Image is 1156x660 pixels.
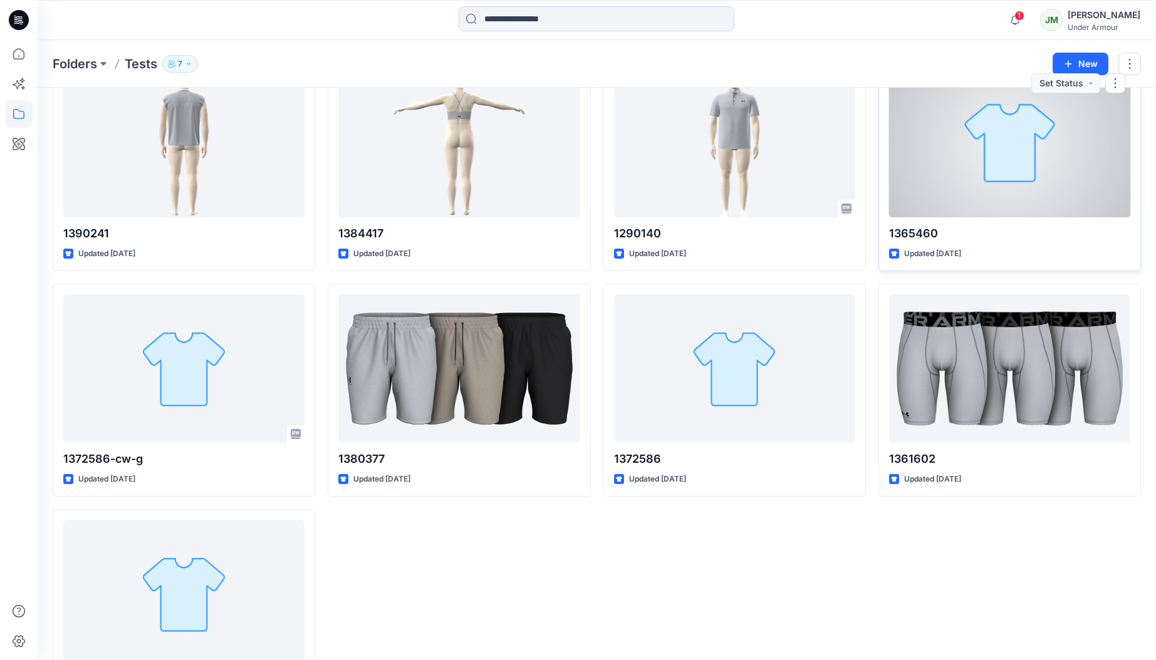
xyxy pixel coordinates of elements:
[78,473,135,486] p: Updated [DATE]
[63,294,305,443] a: 1372586-cw-g
[63,450,305,468] p: 1372586-cw-g
[125,55,157,73] p: Tests
[162,55,198,73] button: 7
[889,294,1130,443] a: 1361602
[614,450,855,468] p: 1372586
[889,68,1130,217] a: 1365460
[629,473,686,486] p: Updated [DATE]
[338,294,580,443] a: 1380377
[904,247,961,260] p: Updated [DATE]
[614,294,855,443] a: 1372586
[1053,53,1108,75] button: New
[904,473,961,486] p: Updated [DATE]
[353,247,410,260] p: Updated [DATE]
[78,247,135,260] p: Updated [DATE]
[889,225,1130,242] p: 1365460
[1068,23,1140,32] div: Under Armour
[629,247,686,260] p: Updated [DATE]
[353,473,410,486] p: Updated [DATE]
[63,225,305,242] p: 1390241
[614,225,855,242] p: 1290140
[614,68,855,217] a: 1290140
[1014,11,1024,21] span: 1
[1068,8,1140,23] div: [PERSON_NAME]
[889,450,1130,468] p: 1361602
[338,225,580,242] p: 1384417
[338,450,580,468] p: 1380377
[53,55,97,73] a: Folders
[178,57,182,71] p: 7
[338,68,580,217] a: 1384417
[1040,9,1063,31] div: JM
[63,68,305,217] a: 1390241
